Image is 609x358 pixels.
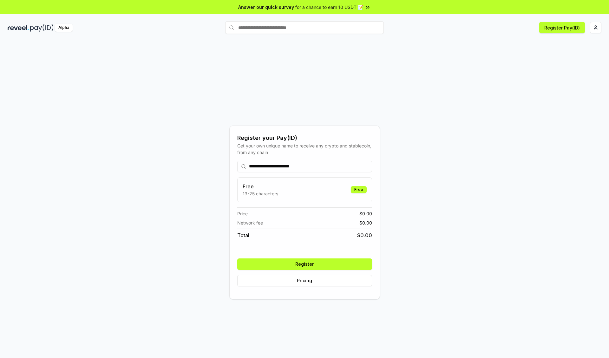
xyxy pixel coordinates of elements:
[8,24,29,32] img: reveel_dark
[359,210,372,217] span: $ 0.00
[237,231,249,239] span: Total
[351,186,367,193] div: Free
[55,24,73,32] div: Alpha
[295,4,363,10] span: for a chance to earn 10 USDT 📝
[539,22,585,33] button: Register Pay(ID)
[238,4,294,10] span: Answer our quick survey
[359,219,372,226] span: $ 0.00
[243,190,278,197] p: 13-25 characters
[237,142,372,156] div: Get your own unique name to receive any crypto and stablecoin, from any chain
[237,133,372,142] div: Register your Pay(ID)
[357,231,372,239] span: $ 0.00
[237,210,248,217] span: Price
[243,183,278,190] h3: Free
[30,24,54,32] img: pay_id
[237,275,372,286] button: Pricing
[237,219,263,226] span: Network fee
[237,258,372,270] button: Register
